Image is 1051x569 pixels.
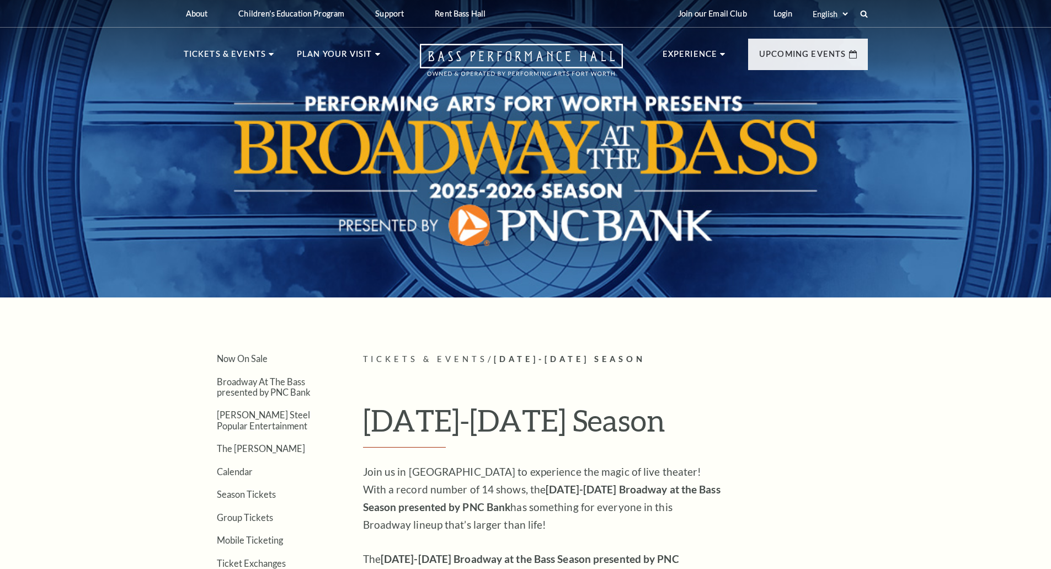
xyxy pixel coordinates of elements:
p: Join us in [GEOGRAPHIC_DATA] to experience the magic of live theater! With a record number of 14 ... [363,463,722,534]
a: [PERSON_NAME] Steel Popular Entertainment [217,410,310,430]
p: Support [375,9,404,18]
p: Children's Education Program [238,9,344,18]
a: Group Tickets [217,512,273,523]
a: Mobile Ticketing [217,535,283,545]
a: Ticket Exchanges [217,558,286,568]
a: Broadway At The Bass presented by PNC Bank [217,376,311,397]
p: Tickets & Events [184,47,266,67]
p: About [186,9,208,18]
span: [DATE]-[DATE] Season [494,354,645,364]
h1: [DATE]-[DATE] Season [363,402,868,448]
p: Upcoming Events [759,47,846,67]
a: Now On Sale [217,353,268,364]
select: Select: [810,9,850,19]
p: / [363,353,868,366]
a: Calendar [217,466,253,477]
a: Season Tickets [217,489,276,499]
a: The [PERSON_NAME] [217,443,305,454]
strong: [DATE]-[DATE] Broadway at the Bass Season presented by PNC Bank [363,483,721,513]
p: Rent Bass Hall [435,9,486,18]
p: Experience [663,47,718,67]
span: Tickets & Events [363,354,488,364]
p: Plan Your Visit [297,47,372,67]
